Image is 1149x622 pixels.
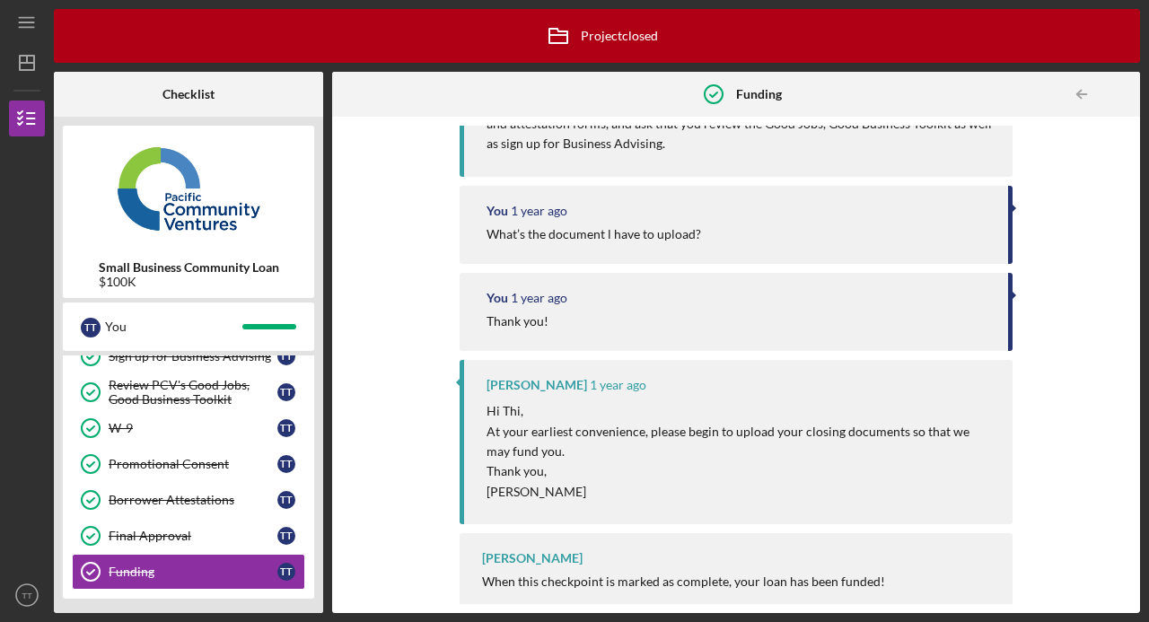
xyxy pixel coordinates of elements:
[736,87,782,101] b: Funding
[487,291,508,305] div: You
[536,13,658,58] div: Project closed
[277,347,295,365] div: T T
[277,383,295,401] div: T T
[72,338,305,374] a: Sign up for Business AdvisingTT
[72,518,305,554] a: Final ApprovalTT
[105,311,242,342] div: You
[72,374,305,410] a: Review PCV's Good Jobs, Good Business ToolkitTT
[72,410,305,446] a: W-9TT
[277,419,295,437] div: T T
[487,422,995,462] p: At your earliest convenience, please begin to upload your closing documents so that we may fund you.
[109,349,277,364] div: Sign up for Business Advising
[109,493,277,507] div: Borrower Attestations
[109,529,277,543] div: Final Approval
[9,577,45,613] button: TT
[109,378,277,407] div: Review PCV's Good Jobs, Good Business Toolkit
[482,574,885,589] div: When this checkpoint is marked as complete, your loan has been funded!
[72,482,305,518] a: Borrower AttestationsTT
[487,227,701,241] div: What’s the document l have to upload?
[487,482,995,502] p: [PERSON_NAME]
[22,591,32,600] text: TT
[99,275,279,289] div: $100K
[511,291,567,305] time: 2024-09-04 16:50
[277,491,295,509] div: T T
[277,455,295,473] div: T T
[277,563,295,581] div: T T
[81,318,101,337] div: T T
[277,527,295,545] div: T T
[109,565,277,579] div: Funding
[511,204,567,218] time: 2024-09-04 16:51
[162,87,215,101] b: Checklist
[109,421,277,435] div: W-9
[109,457,277,471] div: Promotional Consent
[590,378,646,392] time: 2024-09-04 16:43
[72,554,305,590] a: FundingTT
[487,378,587,392] div: [PERSON_NAME]
[99,260,279,275] b: Small Business Community Loan
[487,461,995,481] p: Thank you,
[482,551,583,565] div: [PERSON_NAME]
[487,204,508,218] div: You
[63,135,314,242] img: Product logo
[487,314,548,329] div: Thank you!
[487,401,995,421] p: Hi Thi,
[72,446,305,482] a: Promotional ConsentTT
